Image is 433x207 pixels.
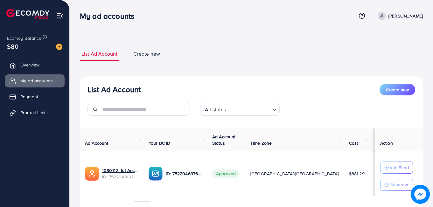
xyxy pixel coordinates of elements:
[7,42,18,51] span: $80
[380,84,415,95] button: Create new
[5,90,65,103] a: Payment
[56,12,63,19] img: menu
[389,181,408,189] p: Withdraw
[349,140,358,146] span: Cost
[250,170,339,177] span: [GEOGRAPHIC_DATA]/[GEOGRAPHIC_DATA]
[5,106,65,119] a: Product Links
[20,93,38,100] span: Payment
[7,35,41,41] span: Ecomdy Balance
[87,85,141,94] h3: List Ad Account
[81,50,117,58] span: List Ad Account
[85,167,99,181] img: ic-ads-acc.e4c84228.svg
[102,174,138,180] span: ID: 7522048192293355537
[250,140,272,146] span: Time Zone
[380,140,393,146] span: Action
[411,185,430,204] img: image
[386,86,409,93] span: Create new
[102,167,138,174] a: 1030112_1st Account | Zohaib Bhai_1751363330022
[56,44,62,50] img: image
[228,104,269,114] input: Search for option
[133,50,160,58] span: Create new
[85,140,108,146] span: Ad Account
[212,134,236,146] span: Ad Account Status
[6,9,49,19] img: logo
[349,170,365,177] span: $881.29
[102,167,138,180] div: <span class='underline'>1030112_1st Account | Zohaib Bhai_1751363330022</span></br>75220481922933...
[80,11,139,21] h3: My ad accounts
[20,109,48,116] span: Product Links
[204,105,227,114] span: All status
[380,162,413,174] button: Add Fund
[375,12,423,20] a: [PERSON_NAME]
[166,170,202,177] p: ID: 7522046976930856968
[5,74,65,87] a: My ad accounts
[380,179,413,191] button: Withdraw
[200,103,280,116] div: Search for option
[20,62,39,68] span: Overview
[388,12,423,20] p: [PERSON_NAME]
[5,59,65,71] a: Overview
[389,164,409,171] p: Add Fund
[20,78,53,84] span: My ad accounts
[149,167,163,181] img: ic-ba-acc.ded83a64.svg
[149,140,171,146] span: Your BC ID
[212,169,240,178] span: Approved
